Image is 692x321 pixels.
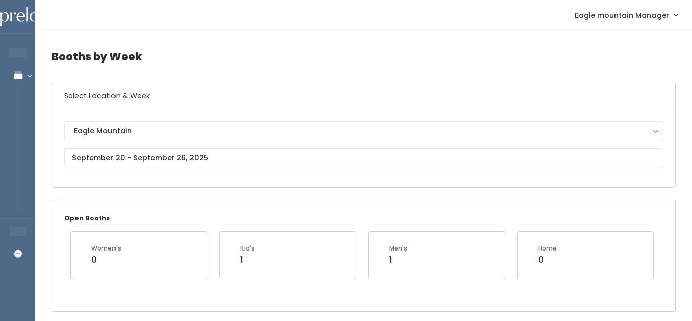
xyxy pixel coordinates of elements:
[64,148,663,167] input: September 20 - September 26, 2025
[240,253,255,266] div: 1
[389,244,407,253] div: Men's
[575,10,669,21] span: Eagle mountain Manager
[64,213,110,222] small: Open Booths
[538,253,557,266] div: 0
[52,83,675,109] h6: Select Location & Week
[240,244,255,253] div: Kid's
[74,125,653,136] div: Eagle Mountain
[565,4,688,26] a: Eagle mountain Manager
[91,253,121,266] div: 0
[64,121,663,140] button: Eagle Mountain
[389,253,407,266] div: 1
[52,43,676,70] h4: Booths by Week
[538,244,557,253] div: Home
[91,244,121,253] div: Women's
